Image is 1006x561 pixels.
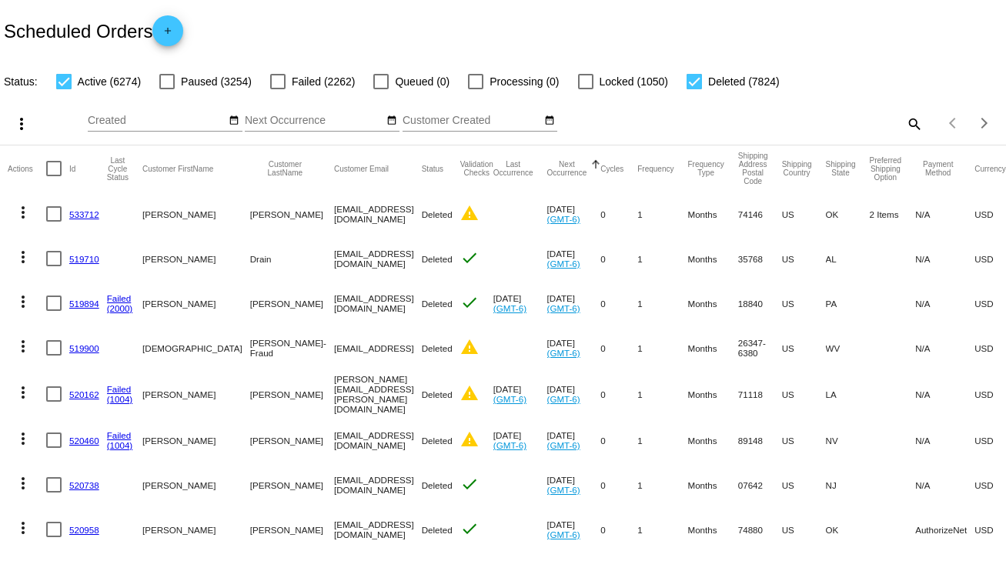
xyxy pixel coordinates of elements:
[142,281,250,326] mat-cell: [PERSON_NAME]
[460,204,479,222] mat-icon: warning
[334,507,422,552] mat-cell: [EMAIL_ADDRESS][DOMAIN_NAME]
[969,108,1000,139] button: Next page
[493,440,526,450] a: (GMT-6)
[547,326,601,370] mat-cell: [DATE]
[88,115,226,127] input: Created
[687,462,737,507] mat-cell: Months
[460,430,479,449] mat-icon: warning
[826,418,870,462] mat-cell: NV
[974,164,1006,173] button: Change sorting for CurrencyIso
[142,462,250,507] mat-cell: [PERSON_NAME]
[250,281,334,326] mat-cell: [PERSON_NAME]
[14,383,32,402] mat-icon: more_vert
[14,429,32,448] mat-icon: more_vert
[460,293,479,312] mat-icon: check
[493,281,547,326] mat-cell: [DATE]
[904,112,923,135] mat-icon: search
[69,343,99,353] a: 519900
[292,72,356,91] span: Failed (2262)
[738,281,782,326] mat-cell: 18840
[142,418,250,462] mat-cell: [PERSON_NAME]
[8,145,46,192] mat-header-cell: Actions
[250,418,334,462] mat-cell: [PERSON_NAME]
[142,370,250,418] mat-cell: [PERSON_NAME]
[386,115,397,127] mat-icon: date_range
[782,160,812,177] button: Change sorting for ShippingCountry
[826,326,870,370] mat-cell: WV
[738,507,782,552] mat-cell: 74880
[738,192,782,236] mat-cell: 74146
[637,164,673,173] button: Change sorting for Frequency
[547,462,601,507] mat-cell: [DATE]
[14,337,32,356] mat-icon: more_vert
[547,192,601,236] mat-cell: [DATE]
[637,462,687,507] mat-cell: 1
[600,72,669,91] span: Locked (1050)
[422,343,453,353] span: Deleted
[493,370,547,418] mat-cell: [DATE]
[334,192,422,236] mat-cell: [EMAIL_ADDRESS][DOMAIN_NAME]
[69,299,99,309] a: 519894
[547,259,580,269] a: (GMT-6)
[637,192,687,236] mat-cell: 1
[826,281,870,326] mat-cell: PA
[422,164,443,173] button: Change sorting for Status
[107,384,132,394] a: Failed
[4,15,183,46] h2: Scheduled Orders
[782,418,826,462] mat-cell: US
[14,519,32,537] mat-icon: more_vert
[493,418,547,462] mat-cell: [DATE]
[14,292,32,311] mat-icon: more_vert
[69,254,99,264] a: 519710
[547,529,580,539] a: (GMT-6)
[782,192,826,236] mat-cell: US
[915,160,961,177] button: Change sorting for PaymentMethod.Type
[915,462,974,507] mat-cell: N/A
[69,389,99,399] a: 520162
[915,281,974,326] mat-cell: N/A
[229,115,239,127] mat-icon: date_range
[69,436,99,446] a: 520460
[547,281,601,326] mat-cell: [DATE]
[14,474,32,493] mat-icon: more_vert
[107,303,133,313] a: (2000)
[547,440,580,450] a: (GMT-6)
[403,115,541,127] input: Customer Created
[14,248,32,266] mat-icon: more_vert
[600,418,637,462] mat-cell: 0
[460,249,479,267] mat-icon: check
[547,214,580,224] a: (GMT-6)
[69,525,99,535] a: 520958
[938,108,969,139] button: Previous page
[460,475,479,493] mat-icon: check
[107,394,133,404] a: (1004)
[687,418,737,462] mat-cell: Months
[547,485,580,495] a: (GMT-6)
[547,303,580,313] a: (GMT-6)
[782,370,826,418] mat-cell: US
[915,192,974,236] mat-cell: N/A
[600,281,637,326] mat-cell: 0
[107,293,132,303] a: Failed
[687,370,737,418] mat-cell: Months
[547,348,580,358] a: (GMT-6)
[69,209,99,219] a: 533712
[600,236,637,281] mat-cell: 0
[250,507,334,552] mat-cell: [PERSON_NAME]
[334,164,389,173] button: Change sorting for CustomerEmail
[250,236,334,281] mat-cell: Drain
[334,418,422,462] mat-cell: [EMAIL_ADDRESS][DOMAIN_NAME]
[422,389,453,399] span: Deleted
[547,418,601,462] mat-cell: [DATE]
[460,145,493,192] mat-header-cell: Validation Checks
[826,507,870,552] mat-cell: OK
[547,236,601,281] mat-cell: [DATE]
[107,430,132,440] a: Failed
[493,303,526,313] a: (GMT-6)
[4,75,38,88] span: Status:
[738,462,782,507] mat-cell: 07642
[915,326,974,370] mat-cell: N/A
[14,203,32,222] mat-icon: more_vert
[142,507,250,552] mat-cell: [PERSON_NAME]
[422,209,453,219] span: Deleted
